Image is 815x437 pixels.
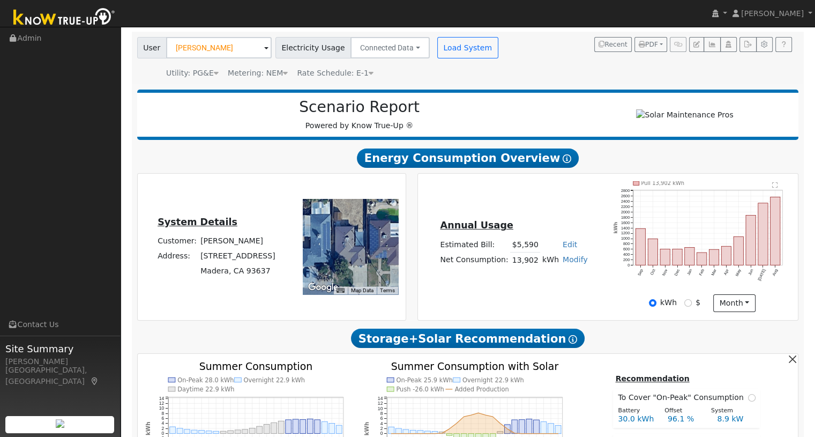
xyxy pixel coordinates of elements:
div: 8.9 kW [712,413,761,425]
circle: onclick="" [391,433,392,434]
text: 8 [161,411,164,416]
rect: onclick="" [235,430,241,434]
button: month [713,294,756,313]
text: 400 [623,252,630,257]
circle: onclick="" [506,428,508,429]
text: Mar [711,268,718,277]
a: Modify [563,255,588,264]
rect: onclick="" [519,420,525,434]
u: System Details [158,217,237,227]
text: 4 [161,421,164,426]
circle: onclick="" [535,433,537,434]
rect: onclick="" [293,419,298,433]
rect: onclick="" [417,431,423,434]
text: Apr [723,268,730,276]
text: May [735,268,742,277]
text: 800 [623,241,630,246]
rect: onclick="" [512,420,518,434]
rect: onclick="" [206,431,212,434]
text: 1200 [621,231,630,235]
text: 0 [380,431,383,436]
img: Know True-Up [8,6,121,30]
text: 4 [380,421,383,426]
circle: onclick="" [521,433,522,434]
text: 200 [623,257,630,262]
button: Keyboard shortcuts [337,287,344,294]
rect: onclick="" [721,246,731,265]
rect: onclick="" [249,428,255,434]
span: To Cover "On-Peak" Consumption [618,392,747,403]
rect: onclick="" [321,421,327,433]
text: 2000 [621,210,630,214]
text: Feb [698,268,705,276]
text: 2200 [621,204,630,209]
rect: onclick="" [300,420,306,434]
td: $5,590 [510,237,540,253]
button: Multi-Series Graph [704,37,720,52]
a: Edit [563,240,577,249]
img: Google [305,280,341,294]
text: 2400 [621,199,630,204]
text: [DATE] [757,268,767,282]
text: 12 [378,401,383,406]
button: PDF [634,37,667,52]
text: Daytime 22.9 kWh [177,386,234,393]
circle: onclick="" [484,414,486,416]
circle: onclick="" [441,432,443,434]
rect: onclick="" [746,216,756,265]
text: 10 [378,406,383,411]
rect: onclick="" [228,431,234,433]
circle: onclick="" [550,433,551,434]
circle: onclick="" [405,433,407,434]
rect: onclick="" [758,203,768,265]
text: Overnight 22.9 kWh [243,376,305,384]
rect: onclick="" [709,249,719,265]
rect: onclick="" [771,197,780,265]
text: Dec [674,268,681,277]
text: 8 [380,411,383,416]
circle: onclick="" [412,433,414,434]
text: Jun [747,268,754,276]
circle: onclick="" [470,414,472,416]
rect: onclick="" [307,419,313,433]
td: 13,902 [510,253,540,268]
text: Overnight 22.9 kWh [462,376,524,384]
circle: onclick="" [499,423,501,424]
text: On-Peak 25.9 kWh [397,376,453,384]
img: retrieve [56,419,64,428]
span: PDF [639,41,658,48]
text: kWh [614,222,619,234]
text: Push -26.0 kWh [397,386,444,393]
rect: onclick="" [555,425,561,433]
circle: onclick="" [557,433,559,434]
circle: onclick="" [514,432,515,434]
rect: onclick="" [425,431,431,434]
rect: onclick="" [660,249,670,265]
u: Recommendation [615,374,689,383]
circle: onclick="" [398,433,399,434]
td: Madera, CA 93637 [199,264,278,279]
div: Battery [612,406,659,416]
span: Electricity Usage [275,37,351,58]
rect: onclick="" [635,228,645,265]
rect: onclick="" [169,427,175,433]
rect: onclick="" [697,253,707,265]
span: Site Summary [5,342,115,356]
span: [PERSON_NAME] [741,9,804,18]
rect: onclick="" [396,428,402,434]
circle: onclick="" [427,433,428,434]
h2: Scenario Report [148,98,571,116]
rect: onclick="" [213,431,219,433]
td: [PERSON_NAME] [199,234,278,249]
rect: onclick="" [271,423,277,433]
a: Open this area in Google Maps (opens a new window) [305,280,341,294]
rect: onclick="" [220,431,226,433]
text: 12 [159,401,164,406]
rect: onclick="" [177,428,183,434]
text: 10 [159,406,164,411]
img: Solar Maintenance Pros [636,109,733,121]
text: Aug [772,268,779,277]
text: 2 [380,426,383,431]
span: Energy Consumption Overview [357,149,579,168]
text: kWh [363,422,370,436]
